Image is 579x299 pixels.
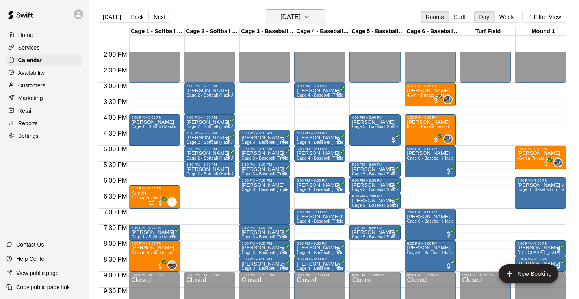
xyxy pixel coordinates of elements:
div: 7:30 PM – 8:00 PM: Peter Glassman [129,225,180,240]
div: 9:00 PM – 11:59 PM [352,273,398,277]
span: Brianna Velasquez [171,197,177,207]
div: 4:00 PM – 5:00 PM: William Rojas [349,114,401,146]
span: 4:30 PM [102,130,129,137]
div: 5:30 PM – 6:00 PM: Clint [184,162,235,177]
span: All customers have paid [390,136,397,144]
span: All customers have paid [279,230,287,238]
button: [DATE] [266,9,325,24]
span: All customers have paid [334,246,342,254]
div: Cage 3 - Baseball (Triple Play) [240,28,295,35]
span: 45-min Private Lesson [131,195,173,200]
span: All customers have paid [224,136,232,144]
div: 5:30 PM – 6:00 PM [186,163,233,167]
div: 8:30 PM – 9:00 PM: Peter Glassman [515,256,566,272]
p: Marketing [18,94,43,102]
div: 7:30 PM – 8:00 PM: Bill Schechtman [349,225,401,240]
span: Cage 4 - Baseball (Triple play) [297,219,354,223]
button: Week [494,11,519,23]
span: 9:00 PM [102,272,129,279]
span: Cage 3 - Baseball (Triple Play) [241,156,299,160]
div: Cage 6 - Baseball (Hack Attack Hand-fed Machine) [405,28,460,35]
h6: [DATE] [280,11,301,22]
div: Mound 1 [516,28,571,35]
div: 8:00 PM – 8:30 PM: William Wood [294,240,345,256]
span: Cage 2 - Softball (Hack Attack Hand-fed Machine) [186,140,280,145]
div: 5:00 PM – 5:45 PM: 45-min Private Lesson [515,146,566,169]
span: Cage 4 - Baseball (Triple play) [297,156,354,160]
span: 5:30 PM [102,162,129,168]
span: Cage 6 - Baseball (Hack Attack Hand-fed Machine) [407,156,502,160]
div: 5:00 PM – 5:30 PM [241,147,288,151]
span: All customers have paid [334,136,342,144]
button: [DATE] [98,11,126,23]
span: All customers have paid [279,136,287,144]
span: Cage 2 - Softball (Hack Attack Hand-fed Machine) [186,156,280,160]
span: Cage 3 - Baseball (Triple Play) [241,235,299,239]
img: Brandon Gold [444,96,452,104]
span: Cage 1 - Softball Machine [131,124,180,129]
span: Cage 6 - Baseball (Hack Attack Hand-fed Machine) [407,251,502,255]
div: Cage 5 - Baseball (HitTrax) [350,28,405,35]
a: Retail [6,105,82,117]
div: 6:30 PM – 7:00 PM [352,194,398,198]
span: Cage 3 - Baseball (Triple Play) [241,266,299,271]
div: Turf Field [460,28,516,35]
span: Cage 3 - Baseball (Triple Play) [241,172,299,176]
div: Marketing [6,92,82,104]
div: Brandon Gold [553,158,563,167]
span: Brandon Gold [446,95,453,104]
a: Services [6,42,82,54]
span: Jacob Reyes [171,260,177,270]
span: [GEOGRAPHIC_DATA] [517,251,560,255]
button: add [499,264,558,283]
a: Calendar [6,54,82,66]
span: All customers have paid [279,246,287,254]
div: 3:00 PM – 3:45 PM [407,84,453,88]
div: 8:00 PM – 8:30 PM [241,241,288,245]
span: 8:30 PM [102,256,129,263]
div: 9:00 PM – 11:59 PM [462,273,508,277]
span: All customers have paid [390,199,397,207]
span: All customers have paid [279,262,287,270]
div: Cage 2 - Softball (Triple Play) [185,28,240,35]
div: 7:00 PM – 7:30 PM: robles team [294,209,345,225]
div: 3:00 PM – 3:30 PM: alan bennett [294,83,345,98]
p: Calendar [18,56,42,64]
div: 4:30 PM – 5:00 PM: Ibrahim Idakoji [239,130,290,146]
div: 8:30 PM – 9:00 PM: Arthur Gallegos [239,256,290,272]
button: Next [148,11,171,23]
span: Cage 4 - Baseball (Triple play) [297,266,354,271]
div: Settings [6,130,82,142]
div: 4:00 PM – 5:00 PM [407,115,453,119]
span: Cage 3 - Baseball (Triple Play) [241,140,299,145]
span: All customers have paid [334,262,342,270]
span: All customers have paid [390,167,397,175]
span: 5:00 PM [102,146,129,152]
div: Brianna Velasquez [167,197,177,207]
span: Brandon Gold [557,158,563,167]
div: 6:00 PM – 7:30 PM: robles [239,177,290,225]
p: Availability [18,69,45,77]
span: Cage 5 - Baseball/Softball (Triple Play - HitTrax) [352,124,442,129]
span: All customers have paid [334,183,342,191]
div: 5:30 PM – 6:00 PM [241,163,288,167]
span: 8:00 PM [102,240,129,247]
span: All customers have paid [445,167,453,175]
button: Day [474,11,495,23]
div: 4:30 PM – 5:00 PM: Gary Mann [294,130,345,146]
div: Brandon Gold [443,95,453,104]
p: Copy public page link [16,283,70,291]
div: 6:00 PM – 6:30 PM [297,178,343,182]
div: Reports [6,117,82,129]
div: 5:00 PM – 6:00 PM [407,147,453,151]
span: Cage 4 - Baseball (Triple play) [297,140,354,145]
button: Rooms [421,11,449,23]
div: 4:30 PM – 5:00 PM [186,131,233,135]
div: 8:00 PM – 8:30 PM: Arthur Gallegos [239,240,290,256]
div: 8:30 PM – 9:00 PM [297,257,343,261]
span: 60-min Private Lesson [131,251,173,255]
span: Cage 6 - Baseball (Hack Attack Hand-fed Machine) [407,219,502,223]
div: 6:00 PM – 6:30 PM: Julian Harris [294,177,345,193]
p: Settings [18,132,39,140]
